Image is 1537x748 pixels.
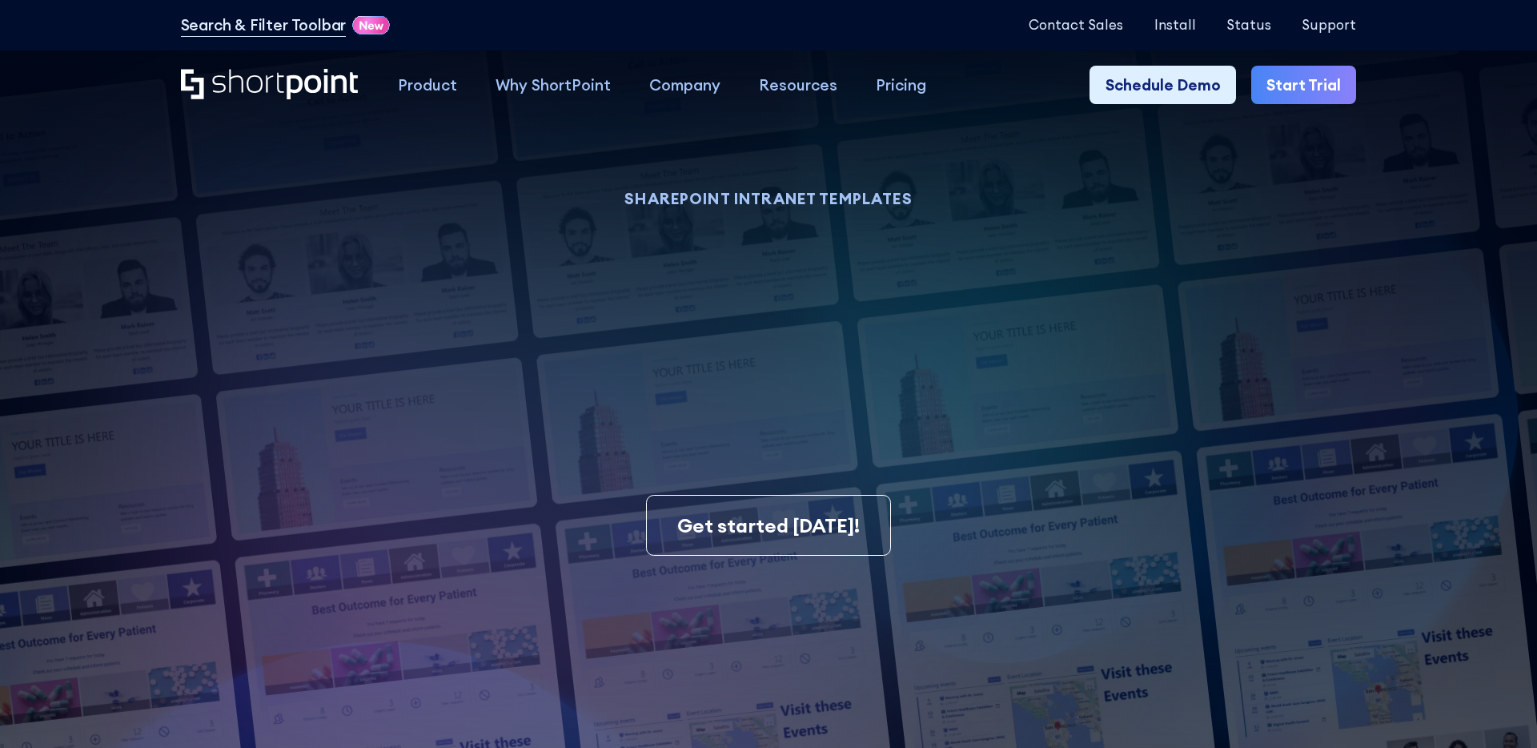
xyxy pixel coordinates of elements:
[677,511,860,540] div: Get started [DATE]!
[649,74,720,97] div: Company
[1090,66,1235,104] a: Schedule Demo
[1029,18,1123,33] a: Contact Sales
[319,192,1218,206] h1: SHAREPOINT INTRANET TEMPLATES
[398,74,457,97] div: Product
[1154,18,1196,33] a: Install
[759,74,837,97] div: Resources
[857,66,945,104] a: Pricing
[1302,18,1356,33] a: Support
[740,66,857,104] a: Resources
[630,66,740,104] a: Company
[1251,66,1356,104] a: Start Trial
[496,74,611,97] div: Why ShortPoint
[1226,18,1271,33] a: Status
[876,74,926,97] div: Pricing
[181,69,359,103] a: Home
[476,66,630,104] a: Why ShortPoint
[181,14,347,37] a: Search & Filter Toolbar
[646,495,892,556] a: Get started [DATE]!
[379,66,476,104] a: Product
